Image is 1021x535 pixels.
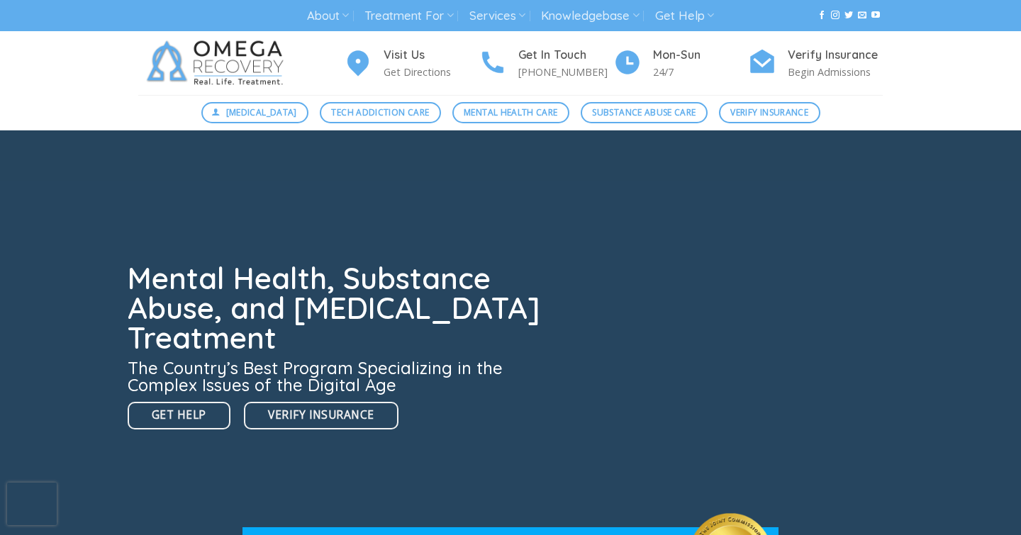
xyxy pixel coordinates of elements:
[320,102,441,123] a: Tech Addiction Care
[128,402,230,429] a: Get Help
[128,359,549,393] h3: The Country’s Best Program Specializing in the Complex Issues of the Digital Age
[138,31,298,95] img: Omega Recovery
[871,11,880,21] a: Follow on YouTube
[788,46,883,64] h4: Verify Insurance
[201,102,309,123] a: [MEDICAL_DATA]
[518,46,613,64] h4: Get In Touch
[719,102,820,123] a: Verify Insurance
[364,3,453,29] a: Treatment For
[541,3,639,29] a: Knowledgebase
[244,402,398,429] a: Verify Insurance
[655,3,714,29] a: Get Help
[452,102,569,123] a: Mental Health Care
[384,64,479,80] p: Get Directions
[748,46,883,81] a: Verify Insurance Begin Admissions
[331,106,429,119] span: Tech Addiction Care
[226,106,297,119] span: [MEDICAL_DATA]
[653,64,748,80] p: 24/7
[518,64,613,80] p: [PHONE_NUMBER]
[469,3,525,29] a: Services
[268,406,374,424] span: Verify Insurance
[581,102,708,123] a: Substance Abuse Care
[384,46,479,64] h4: Visit Us
[858,11,866,21] a: Send us an email
[307,3,349,29] a: About
[128,264,549,353] h1: Mental Health, Substance Abuse, and [MEDICAL_DATA] Treatment
[592,106,696,119] span: Substance Abuse Care
[844,11,853,21] a: Follow on Twitter
[831,11,839,21] a: Follow on Instagram
[152,406,206,424] span: Get Help
[464,106,557,119] span: Mental Health Care
[730,106,808,119] span: Verify Insurance
[653,46,748,64] h4: Mon-Sun
[479,46,613,81] a: Get In Touch [PHONE_NUMBER]
[7,483,57,525] iframe: reCAPTCHA
[818,11,826,21] a: Follow on Facebook
[344,46,479,81] a: Visit Us Get Directions
[788,64,883,80] p: Begin Admissions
